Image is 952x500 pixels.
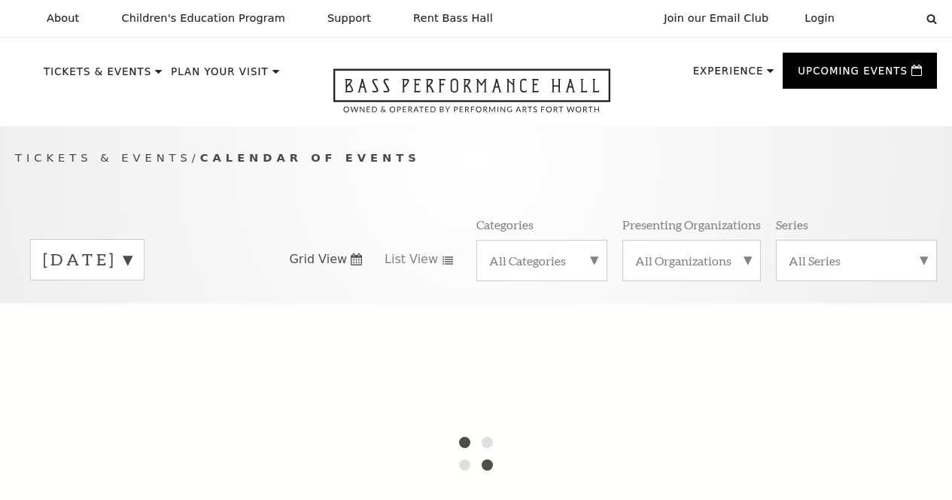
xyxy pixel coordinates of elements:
[385,251,438,268] span: List View
[859,11,912,26] select: Select:
[622,217,761,232] p: Presenting Organizations
[693,66,764,84] p: Experience
[15,149,937,168] p: /
[171,67,269,85] p: Plan Your Visit
[289,251,347,268] span: Grid View
[200,151,421,164] span: Calendar of Events
[413,12,493,25] p: Rent Bass Hall
[44,67,151,85] p: Tickets & Events
[327,12,371,25] p: Support
[47,12,79,25] p: About
[635,253,748,268] label: All Organizations
[121,12,285,25] p: Children's Education Program
[489,253,595,268] label: All Categories
[476,217,534,232] p: Categories
[776,217,808,232] p: Series
[798,66,908,84] p: Upcoming Events
[15,151,192,164] span: Tickets & Events
[789,253,924,268] label: All Series
[43,248,132,271] label: [DATE]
